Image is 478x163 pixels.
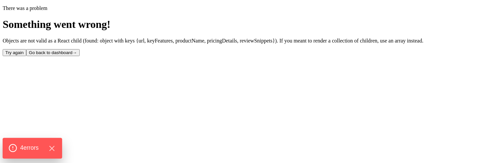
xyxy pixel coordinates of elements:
[3,18,475,31] h1: Something went wrong!
[72,50,77,55] span: →
[3,38,475,44] p: Objects are not valid as a React child (found: object with keys {url, keyFeatures, productName, p...
[3,49,26,56] button: Try again
[3,5,475,11] p: There was a problem
[26,49,79,56] button: Go back to dashboard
